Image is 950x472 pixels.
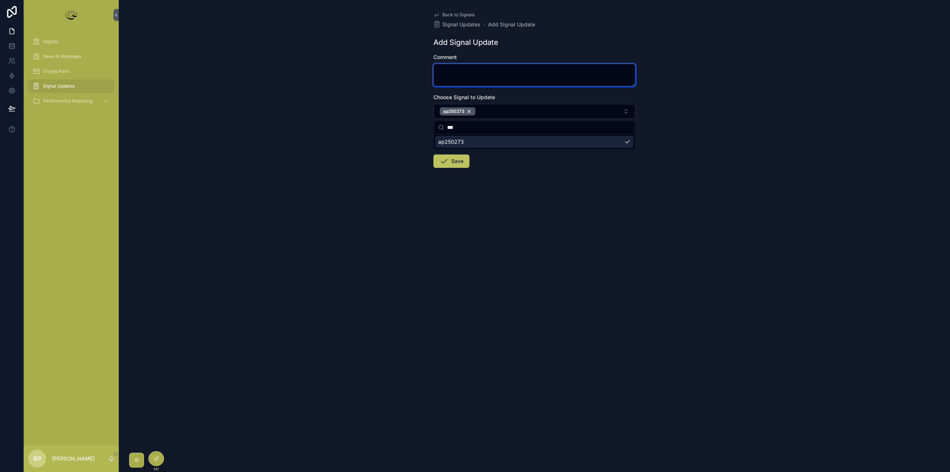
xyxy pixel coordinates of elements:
[433,21,481,28] a: Signal Updates
[43,83,75,89] span: Signal Updates
[28,79,114,93] a: Signal Updates
[440,107,475,115] button: Unselect 3442
[52,455,95,462] p: [PERSON_NAME]
[33,454,41,463] span: BP
[28,50,114,63] a: News & Messages
[24,30,119,117] div: scrollable content
[488,21,535,28] a: Add Signal Update
[433,37,498,48] h1: Add Signal Update
[28,65,114,78] a: Crypto Pairs
[433,154,469,168] button: Save
[43,98,92,104] span: Performance Reporting
[442,21,481,28] span: Signal Updates
[433,54,457,60] span: Comment
[442,12,475,18] span: Back to Signals
[443,108,465,114] span: ap250273
[43,53,81,59] span: News & Messages
[433,104,635,119] button: Select Button
[43,68,69,74] span: Crypto Pairs
[43,39,58,45] span: Signals
[28,94,114,108] a: Performance Reporting
[433,94,495,100] span: Choose Signal to Update
[434,134,635,149] div: Suggestions
[433,12,475,18] a: Back to Signals
[28,35,114,48] a: Signals
[64,9,79,21] img: App logo
[438,138,464,146] span: ap250273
